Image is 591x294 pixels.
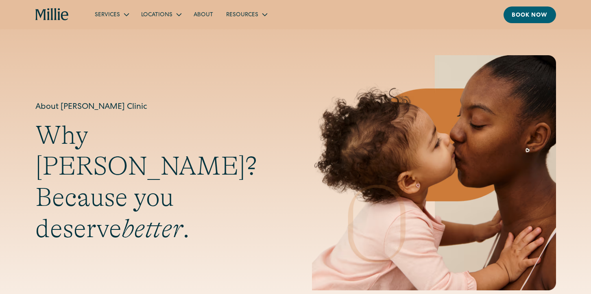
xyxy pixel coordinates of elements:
div: Resources [220,8,273,21]
div: Services [88,8,135,21]
div: Locations [135,8,187,21]
div: Locations [141,11,172,19]
h2: Why [PERSON_NAME]? Because you deserve . [35,120,279,244]
div: Services [95,11,120,19]
img: Mother and baby sharing a kiss, highlighting the emotional bond and nurturing care at the heart o... [312,55,556,290]
a: Book now [504,6,556,23]
div: Book now [512,11,548,20]
h1: About [PERSON_NAME] Clinic [35,101,279,113]
div: Resources [226,11,258,19]
em: better [122,214,183,243]
a: home [35,8,69,21]
a: About [187,8,220,21]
